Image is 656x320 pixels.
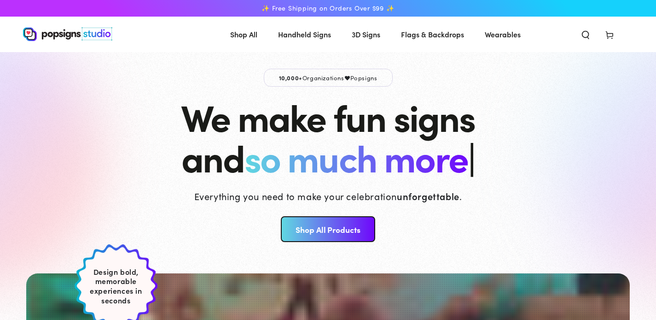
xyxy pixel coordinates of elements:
[352,28,380,41] span: 3D Signs
[485,28,521,41] span: Wearables
[223,22,264,47] a: Shop All
[478,22,528,47] a: Wearables
[574,24,598,44] summary: Search our site
[397,190,459,202] strong: unforgettable
[281,216,375,242] a: Shop All Products
[271,22,338,47] a: Handheld Signs
[230,28,257,41] span: Shop All
[345,22,387,47] a: 3D Signs
[261,4,394,12] span: ✨ Free Shipping on Orders Over $99 ✨
[181,96,475,177] h1: We make fun signs and
[394,22,471,47] a: Flags & Backdrops
[468,130,475,183] span: |
[244,131,468,182] span: so much more
[279,73,302,82] span: 10,000+
[401,28,464,41] span: Flags & Backdrops
[194,190,462,202] p: Everything you need to make your celebration .
[278,28,331,41] span: Handheld Signs
[264,69,393,87] p: Organizations Popsigns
